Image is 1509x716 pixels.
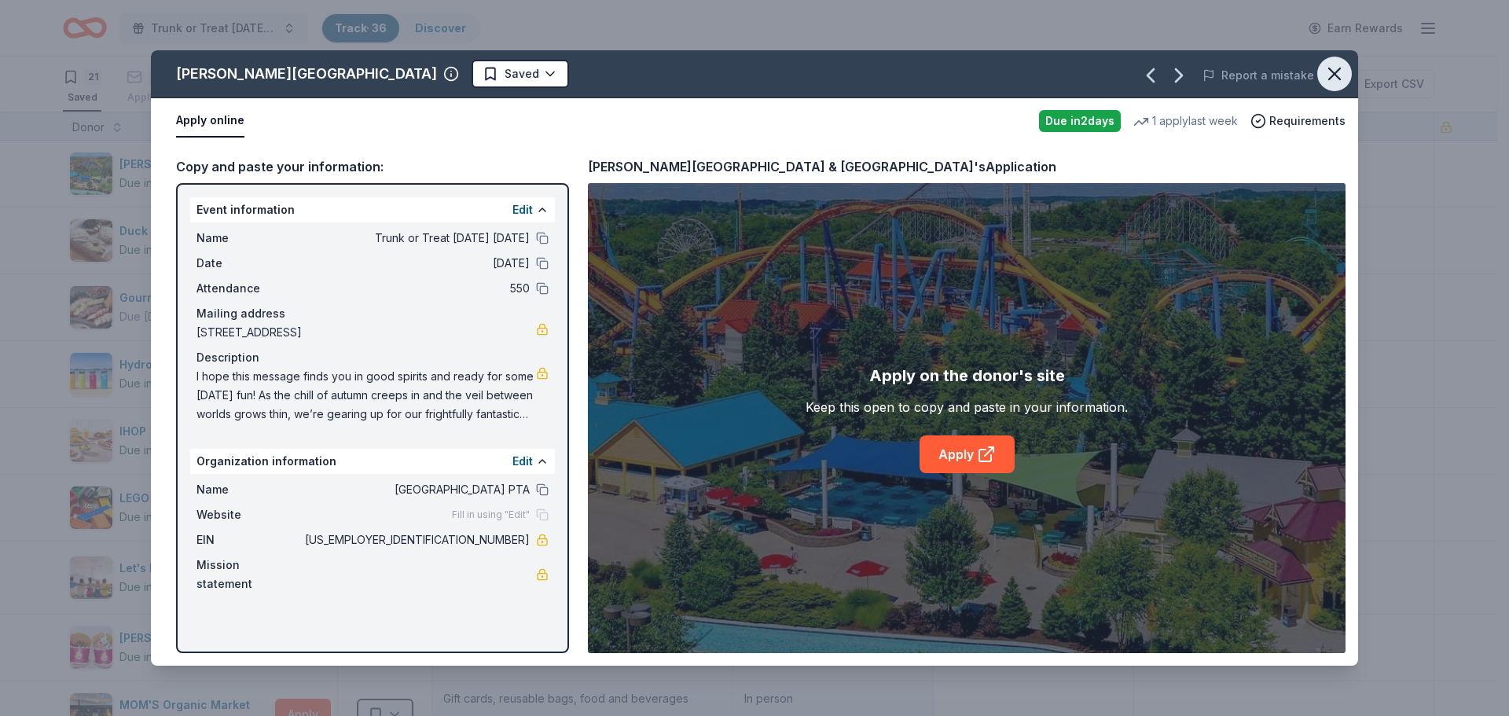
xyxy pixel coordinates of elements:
[196,480,302,499] span: Name
[806,398,1128,417] div: Keep this open to copy and paste in your information.
[1250,112,1346,130] button: Requirements
[196,279,302,298] span: Attendance
[869,363,1065,388] div: Apply on the donor's site
[1202,66,1314,85] button: Report a mistake
[1133,112,1238,130] div: 1 apply last week
[302,254,530,273] span: [DATE]
[196,505,302,524] span: Website
[190,197,555,222] div: Event information
[302,480,530,499] span: [GEOGRAPHIC_DATA] PTA
[588,156,1056,177] div: [PERSON_NAME][GEOGRAPHIC_DATA] & [GEOGRAPHIC_DATA]'s Application
[1039,110,1121,132] div: Due in 2 days
[196,348,549,367] div: Description
[452,509,530,521] span: Fill in using "Edit"
[505,64,539,83] span: Saved
[512,452,533,471] button: Edit
[512,200,533,219] button: Edit
[176,105,244,138] button: Apply online
[196,367,536,424] span: I hope this message finds you in good spirits and ready for some [DATE] fun! As the chill of autu...
[302,279,530,298] span: 550
[920,435,1015,473] a: Apply
[196,531,302,549] span: EIN
[472,60,569,88] button: Saved
[196,254,302,273] span: Date
[302,531,530,549] span: [US_EMPLOYER_IDENTIFICATION_NUMBER]
[302,229,530,248] span: Trunk or Treat [DATE] [DATE]
[196,304,549,323] div: Mailing address
[196,229,302,248] span: Name
[1269,112,1346,130] span: Requirements
[190,449,555,474] div: Organization information
[196,556,302,593] span: Mission statement
[176,61,437,86] div: [PERSON_NAME][GEOGRAPHIC_DATA]
[176,156,569,177] div: Copy and paste your information:
[196,323,536,342] span: [STREET_ADDRESS]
